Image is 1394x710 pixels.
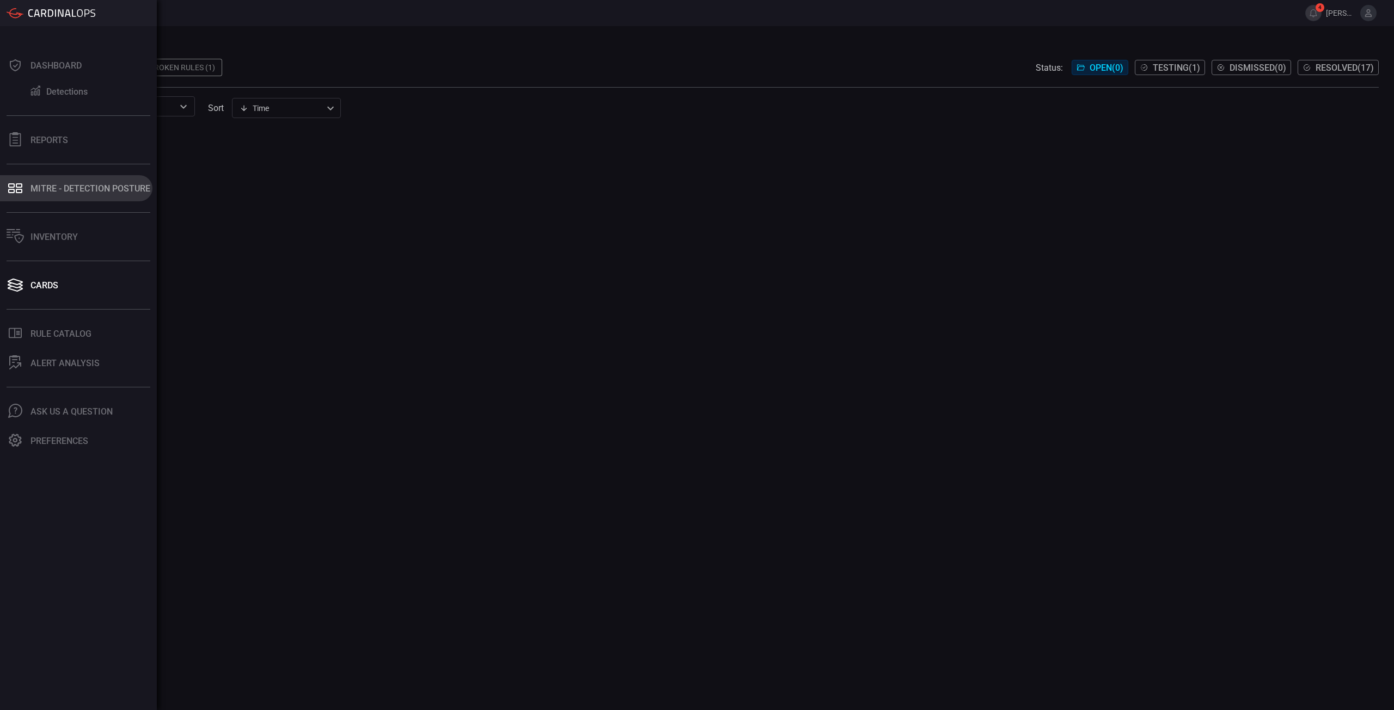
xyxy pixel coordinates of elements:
[1036,63,1063,73] span: Status:
[30,406,113,417] div: Ask Us A Question
[1212,60,1291,75] button: Dismissed(0)
[30,135,68,145] div: Reports
[1305,5,1322,21] button: 4
[1135,60,1205,75] button: Testing(1)
[30,329,91,339] div: Rule Catalog
[1072,60,1128,75] button: Open(0)
[240,103,323,114] div: Time
[46,87,88,97] div: Detections
[1153,63,1200,73] span: Testing ( 1 )
[143,59,222,76] div: Broken Rules (1)
[30,436,88,446] div: Preferences
[30,358,100,368] div: ALERT ANALYSIS
[1090,63,1123,73] span: Open ( 0 )
[30,232,78,242] div: Inventory
[1326,9,1356,17] span: [PERSON_NAME].[PERSON_NAME]
[208,103,224,113] label: sort
[1230,63,1286,73] span: Dismissed ( 0 )
[1316,3,1324,12] span: 4
[1298,60,1379,75] button: Resolved(17)
[30,280,58,291] div: Cards
[30,60,82,71] div: Dashboard
[1316,63,1374,73] span: Resolved ( 17 )
[176,99,191,114] button: Open
[30,183,150,194] div: MITRE - Detection Posture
